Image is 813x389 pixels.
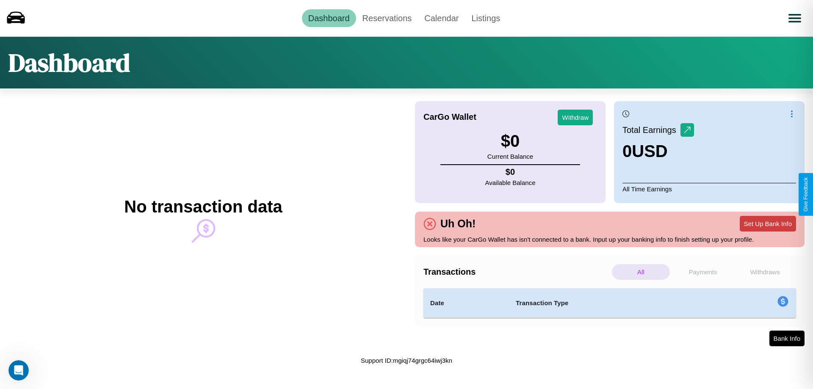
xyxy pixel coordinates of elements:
[674,264,732,280] p: Payments
[356,9,418,27] a: Reservations
[783,6,807,30] button: Open menu
[740,216,796,232] button: Set Up Bank Info
[423,288,796,318] table: simple table
[485,167,536,177] h4: $ 0
[465,9,506,27] a: Listings
[423,267,610,277] h4: Transactions
[436,218,480,230] h4: Uh Oh!
[516,298,708,308] h4: Transaction Type
[485,177,536,188] p: Available Balance
[124,197,282,216] h2: No transaction data
[769,331,805,346] button: Bank Info
[430,298,502,308] h4: Date
[487,132,533,151] h3: $ 0
[612,264,670,280] p: All
[622,183,796,195] p: All Time Earnings
[803,177,809,212] div: Give Feedback
[736,264,794,280] p: Withdraws
[418,9,465,27] a: Calendar
[558,110,593,125] button: Withdraw
[361,355,452,366] p: Support ID: mgiqj74grgc64iwj3kn
[8,45,130,80] h1: Dashboard
[622,142,694,161] h3: 0 USD
[8,360,29,381] iframe: Intercom live chat
[423,112,476,122] h4: CarGo Wallet
[423,234,796,245] p: Looks like your CarGo Wallet has isn't connected to a bank. Input up your banking info to finish ...
[487,151,533,162] p: Current Balance
[302,9,356,27] a: Dashboard
[622,122,680,138] p: Total Earnings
